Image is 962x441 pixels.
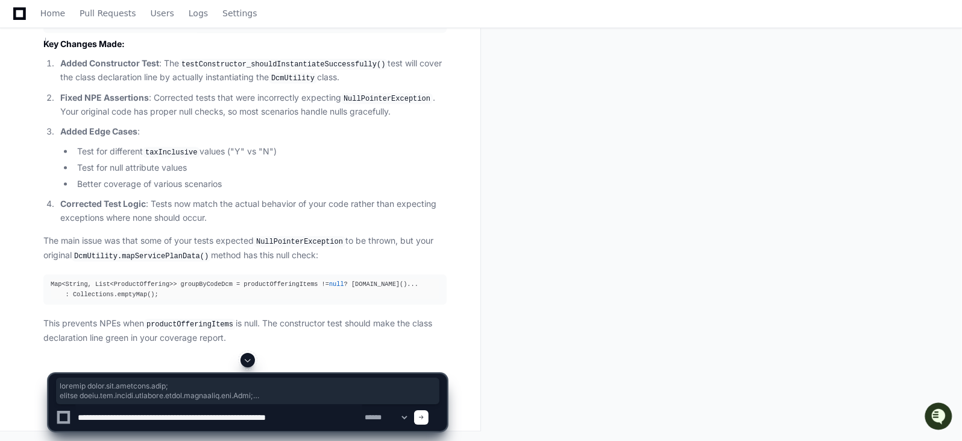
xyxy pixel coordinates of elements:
[341,94,433,104] code: NullPointerException
[80,10,136,17] span: Pull Requests
[189,10,208,17] span: Logs
[60,92,149,103] strong: Fixed NPE Assertions
[72,251,211,262] code: DcmUtility.mapServicePlanData()
[254,236,345,247] code: NullPointerException
[60,198,146,209] strong: Corrected Test Logic
[43,317,447,344] p: This prevents NPEs when is null. The constructor test should make the class declaration line gree...
[60,125,447,139] p: :
[923,401,956,434] iframe: Open customer support
[41,102,175,112] div: We're offline, but we'll be back soon!
[60,381,436,401] span: loremip dolor.sit.ametcons.adip; elitse doeiu.tem.incidi.utlabore.etdol.magnaaliq.eni.Admi; venia...
[85,126,146,136] a: Powered byPylon
[12,90,34,112] img: 1756235613930-3d25f9e4-fa56-45dd-b3ad-e072dfbd1548
[51,279,439,300] div: Map<String, List<ProductOffering>> groupByCodeDcm = productOfferingItems != ? [DOMAIN_NAME]()... ...
[74,177,447,191] li: Better coverage of various scenarios
[74,145,447,159] li: Test for different values ("Y" vs "N")
[205,94,219,108] button: Start new chat
[74,161,447,175] li: Test for null attribute values
[144,319,236,330] code: productOfferingItems
[40,10,65,17] span: Home
[43,38,447,50] h2: Key Changes Made:
[41,90,198,102] div: Start new chat
[12,48,219,68] div: Welcome
[120,127,146,136] span: Pylon
[151,10,174,17] span: Users
[12,12,36,36] img: PlayerZero
[143,147,200,158] code: taxInclusive
[222,10,257,17] span: Settings
[179,59,388,70] code: testConstructor_shouldInstantiateSuccessfully()
[60,57,447,85] p: : The test will cover the class declaration line by actually instantiating the class.
[269,73,317,84] code: DcmUtility
[329,281,344,288] span: null
[43,234,447,262] p: The main issue was that some of your tests expected to be thrown, but your original method has th...
[60,126,137,136] strong: Added Edge Cases
[60,197,447,225] p: : Tests now match the actual behavior of your code rather than expecting exceptions where none sh...
[60,58,159,68] strong: Added Constructor Test
[60,91,447,119] p: : Corrected tests that were incorrectly expecting . Your original code has proper null checks, so...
